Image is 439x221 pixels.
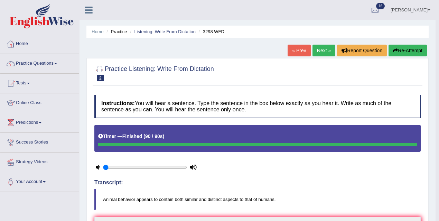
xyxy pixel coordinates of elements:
[101,100,135,106] b: Instructions:
[94,189,421,210] blockquote: Animal behavior appears to contain both similar and distinct aspects to that of humans.
[288,45,310,56] a: « Prev
[134,29,196,34] a: Listening: Write From Dictation
[376,3,385,9] span: 16
[0,74,79,91] a: Tests
[0,34,79,52] a: Home
[105,28,127,35] li: Practice
[0,93,79,111] a: Online Class
[197,28,224,35] li: 3298 WFD
[94,64,214,81] h2: Practice Listening: Write From Dictation
[163,133,165,139] b: )
[312,45,335,56] a: Next »
[0,113,79,130] a: Predictions
[98,134,164,139] h5: Timer —
[143,133,145,139] b: (
[145,133,163,139] b: 90 / 90s
[337,45,387,56] button: Report Question
[0,172,79,190] a: Your Account
[94,95,421,118] h4: You will hear a sentence. Type the sentence in the box below exactly as you hear it. Write as muc...
[92,29,104,34] a: Home
[122,133,142,139] b: Finished
[0,133,79,150] a: Success Stories
[97,75,104,81] span: 2
[0,153,79,170] a: Strategy Videos
[0,54,79,71] a: Practice Questions
[389,45,427,56] button: Re-Attempt
[94,179,421,186] h4: Transcript:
